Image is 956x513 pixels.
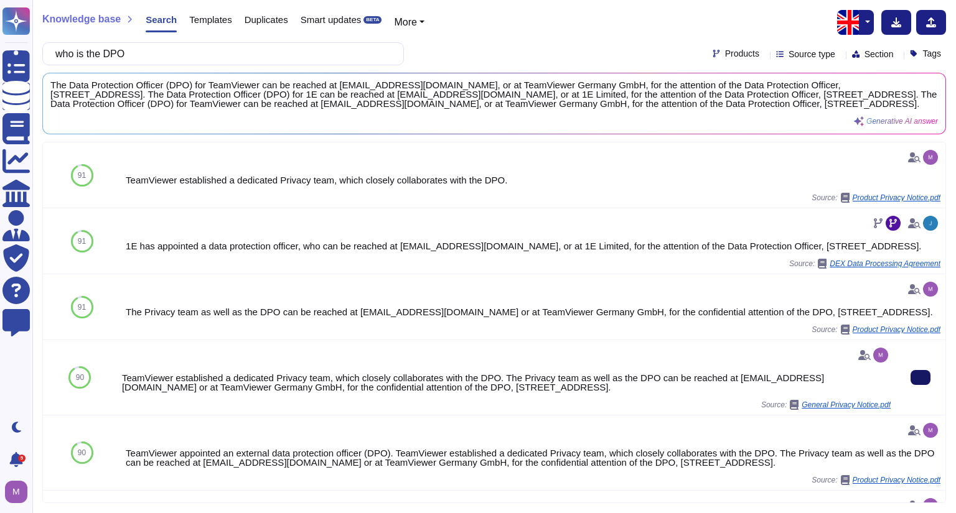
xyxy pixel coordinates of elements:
[866,118,938,125] span: Generative AI answer
[78,172,86,179] span: 91
[189,15,232,24] span: Templates
[76,374,84,381] span: 90
[301,15,362,24] span: Smart updates
[923,216,938,231] img: user
[812,325,940,335] span: Source:
[923,150,938,165] img: user
[812,193,940,203] span: Source:
[78,238,86,245] span: 91
[853,194,940,201] span: Product Privacy Notice.pdf
[78,303,86,311] span: 91
[789,50,835,58] span: Source type
[126,241,940,251] div: 1E has appointed a data protection officer, who can be reached at [EMAIL_ADDRESS][DOMAIN_NAME], o...
[802,401,891,409] span: General Privacy Notice.pdf
[873,348,888,363] img: user
[146,15,177,24] span: Search
[837,10,862,35] img: en
[42,14,121,24] span: Knowledge base
[363,16,382,24] div: BETA
[761,400,891,410] span: Source:
[2,478,36,506] button: user
[922,49,941,58] span: Tags
[725,49,759,58] span: Products
[5,481,27,503] img: user
[245,15,288,24] span: Duplicates
[122,373,891,392] div: TeamViewer established a dedicated Privacy team, which closely collaborates with the DPO. The Pri...
[126,175,940,185] div: TeamViewer established a dedicated Privacy team, which closely collaborates with the DPO.
[394,15,424,30] button: More
[126,448,940,467] div: TeamViewer appointed an external data protection officer (DPO). TeamViewer established a dedicate...
[18,455,26,462] div: 5
[853,326,940,333] span: Product Privacy Notice.pdf
[923,282,938,297] img: user
[923,498,938,513] img: user
[812,475,940,485] span: Source:
[865,50,894,58] span: Section
[923,423,938,438] img: user
[853,476,940,484] span: Product Privacy Notice.pdf
[394,17,416,27] span: More
[49,43,391,65] input: Search a question or template...
[78,449,86,456] span: 90
[830,260,940,267] span: DEX Data Processing Agreement
[789,259,940,269] span: Source:
[126,307,940,317] div: The Privacy team as well as the DPO can be reached at [EMAIL_ADDRESS][DOMAIN_NAME] or at TeamView...
[50,81,938,109] span: The Data Protection Officer (DPO) for TeamViewer can be reached at [EMAIL_ADDRESS][DOMAIN_NAME], ...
